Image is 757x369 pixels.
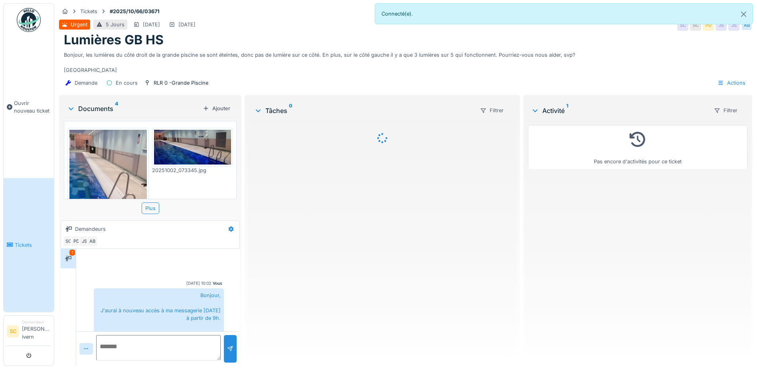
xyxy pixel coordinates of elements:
[566,106,568,115] sup: 1
[375,3,753,24] div: Connecté(e).
[69,130,147,302] img: cw20m3jg3rohvyvmave2a4eu6zs9
[17,8,41,32] img: Badge_color-CXgf-gQk.svg
[115,104,118,113] sup: 4
[735,4,753,25] button: Close
[677,20,688,31] div: SC
[143,21,160,28] div: [DATE]
[714,77,749,89] div: Actions
[107,8,163,15] strong: #2025/10/66/03671
[22,319,51,344] li: [PERSON_NAME] ivern
[14,99,51,115] span: Ouvrir nouveau ticket
[71,236,82,247] div: PD
[531,106,707,115] div: Activité
[80,8,97,15] div: Tickets
[690,20,701,31] div: SC
[71,21,87,28] div: Urgent
[106,21,125,28] div: 5 Jours
[4,36,54,178] a: Ouvrir nouveau ticket
[178,21,196,28] div: [DATE]
[476,105,507,116] div: Filtrer
[69,250,75,256] div: 1
[213,280,222,286] div: Vous
[7,325,19,337] li: SC
[4,178,54,312] a: Tickets
[94,288,224,356] div: Bonjour, J'aurai à nouveau accès à ma messagerie [DATE] à partir de 9h. Cordialement,
[186,280,211,286] div: [DATE] 10:02
[703,20,714,31] div: PD
[63,236,74,247] div: SC
[710,105,741,116] div: Filtrer
[728,20,739,31] div: JS
[741,20,752,31] div: AB
[64,32,164,48] h1: Lumières GB HS
[87,236,98,247] div: AB
[75,79,97,87] div: Demande
[7,319,51,346] a: SC Demandeur[PERSON_NAME] ivern
[289,106,293,115] sup: 0
[715,20,727,31] div: JS
[152,167,233,174] div: 20251002_073345.jpg
[533,129,742,166] div: Pas encore d'activités pour ce ticket
[15,241,51,249] span: Tickets
[116,79,138,87] div: En cours
[75,225,106,233] div: Demandeurs
[22,319,51,325] div: Demandeur
[154,79,208,87] div: RLR 0 -Grande Piscine
[254,106,473,115] div: Tâches
[142,202,159,214] div: Plus
[154,130,231,165] img: 6lfroeoj2cp3zatcfj89cl0g8hvx
[200,103,233,114] div: Ajouter
[67,104,200,113] div: Documents
[64,48,747,74] div: Bonjour, les lumières du côté droit de la grande piscine se sont éteintes, donc pas de lumière su...
[79,236,90,247] div: JS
